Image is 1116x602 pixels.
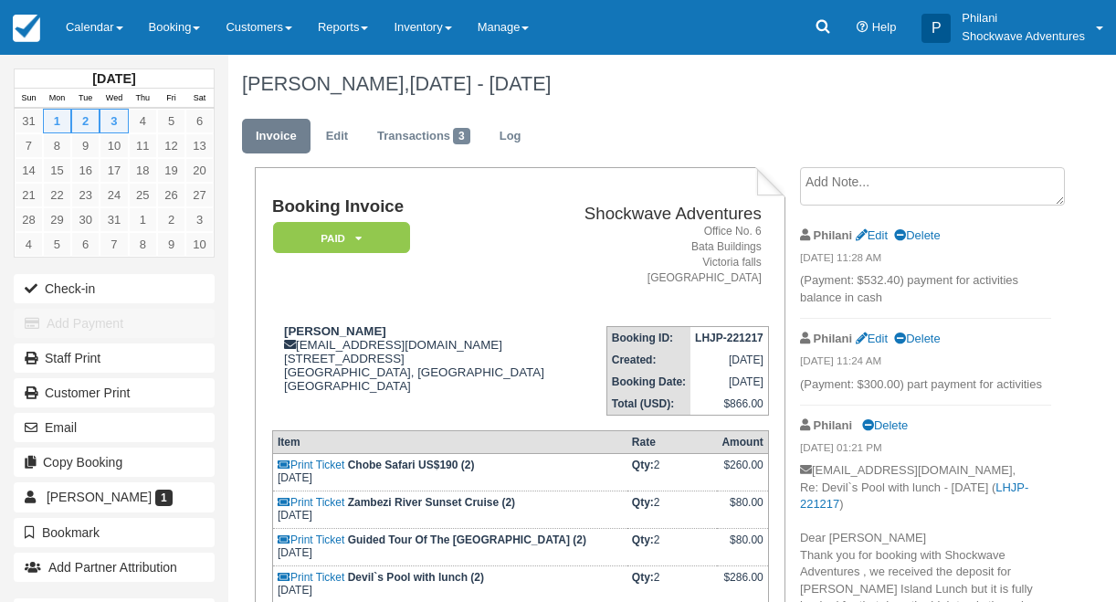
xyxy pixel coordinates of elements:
[453,128,470,144] span: 3
[100,158,128,183] a: 17
[284,324,386,338] strong: [PERSON_NAME]
[14,309,215,338] button: Add Payment
[15,133,43,158] a: 7
[690,393,768,416] td: $866.00
[15,109,43,133] a: 31
[272,491,626,529] td: [DATE]
[690,371,768,393] td: [DATE]
[242,119,311,154] a: Invoice
[100,232,128,257] a: 7
[632,533,654,546] strong: Qty
[185,133,214,158] a: 13
[921,14,951,43] div: P
[71,232,100,257] a: 6
[71,183,100,207] a: 23
[157,133,185,158] a: 12
[856,332,888,345] a: Edit
[800,272,1051,306] p: (Payment: $532.40) payment for activities balance in cash
[14,378,215,407] a: Customer Print
[272,529,626,566] td: [DATE]
[272,324,563,416] div: [EMAIL_ADDRESS][DOMAIN_NAME] [STREET_ADDRESS] [GEOGRAPHIC_DATA], [GEOGRAPHIC_DATA] [GEOGRAPHIC_DATA]
[100,207,128,232] a: 31
[100,109,128,133] a: 3
[185,109,214,133] a: 6
[272,221,404,255] a: Paid
[92,71,135,86] strong: [DATE]
[129,158,157,183] a: 18
[13,15,40,42] img: checkfront-main-nav-mini-logo.png
[14,482,215,512] a: [PERSON_NAME] 1
[272,454,626,491] td: [DATE]
[606,349,690,371] th: Created:
[71,109,100,133] a: 2
[690,349,768,371] td: [DATE]
[814,418,852,432] strong: Philani
[632,496,654,509] strong: Qty
[862,418,908,432] a: Delete
[129,232,157,257] a: 8
[312,119,362,154] a: Edit
[571,205,762,224] h2: Shockwave Adventures
[157,109,185,133] a: 5
[606,371,690,393] th: Booking Date:
[627,491,718,529] td: 2
[157,158,185,183] a: 19
[606,393,690,416] th: Total (USD):
[814,228,852,242] strong: Philani
[278,496,344,509] a: Print Ticket
[43,207,71,232] a: 29
[157,89,185,109] th: Fri
[363,119,484,154] a: Transactions3
[814,332,852,345] strong: Philani
[800,440,1051,460] em: [DATE] 01:21 PM
[15,183,43,207] a: 21
[71,158,100,183] a: 16
[157,183,185,207] a: 26
[606,327,690,350] th: Booking ID:
[14,343,215,373] a: Staff Print
[15,89,43,109] th: Sun
[100,89,128,109] th: Wed
[15,158,43,183] a: 14
[962,27,1085,46] p: Shockwave Adventures
[71,133,100,158] a: 9
[348,533,586,546] strong: Guided Tour Of The [GEOGRAPHIC_DATA] (2)
[627,454,718,491] td: 2
[185,183,214,207] a: 27
[71,89,100,109] th: Tue
[129,133,157,158] a: 11
[14,274,215,303] button: Check-in
[695,332,763,344] strong: LHJP-221217
[157,232,185,257] a: 9
[157,207,185,232] a: 2
[43,89,71,109] th: Mon
[721,533,763,561] div: $80.00
[962,9,1085,27] p: Philani
[348,459,475,471] strong: Chobe Safari US$190 (2)
[185,207,214,232] a: 3
[278,533,344,546] a: Print Ticket
[14,448,215,477] button: Copy Booking
[721,459,763,486] div: $260.00
[129,89,157,109] th: Thu
[348,496,515,509] strong: Zambezi River Sunset Cruise (2)
[43,183,71,207] a: 22
[894,228,940,242] a: Delete
[185,158,214,183] a: 20
[278,459,344,471] a: Print Ticket
[100,183,128,207] a: 24
[486,119,535,154] a: Log
[129,207,157,232] a: 1
[894,332,940,345] a: Delete
[627,529,718,566] td: 2
[272,197,563,217] h1: Booking Invoice
[71,207,100,232] a: 30
[43,133,71,158] a: 8
[155,490,173,506] span: 1
[800,354,1051,374] em: [DATE] 11:24 AM
[721,571,763,598] div: $286.00
[872,20,897,34] span: Help
[856,228,888,242] a: Edit
[242,73,1052,95] h1: [PERSON_NAME],
[800,250,1051,270] em: [DATE] 11:28 AM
